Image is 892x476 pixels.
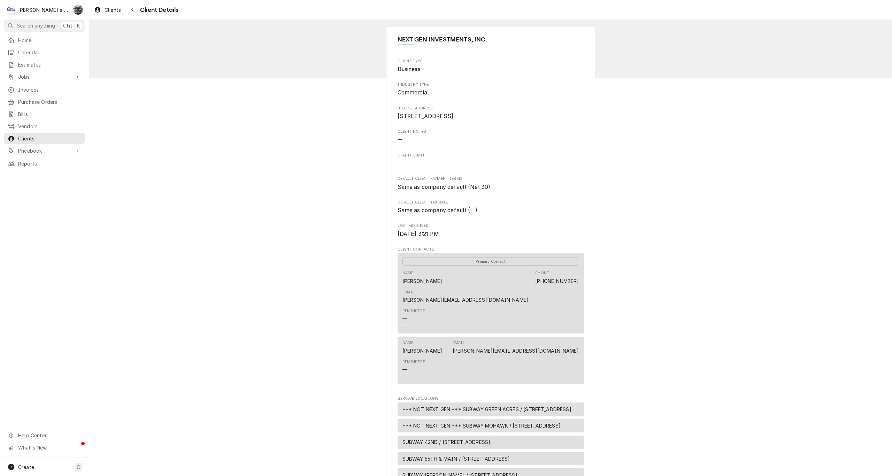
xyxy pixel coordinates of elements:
[18,110,81,118] span: Bills
[402,277,443,285] div: [PERSON_NAME]
[402,347,443,354] div: [PERSON_NAME]
[398,176,584,191] div: Default Client Payment Terms
[402,366,407,373] div: —
[398,59,584,64] span: Client Type
[398,112,584,121] span: Billing Address
[402,290,415,295] div: Email
[453,340,579,354] div: Email
[398,65,584,74] span: Client Type
[398,200,584,205] span: Default Client Tax Rate
[18,135,81,142] span: Clients
[402,308,425,330] div: Reminders
[398,207,477,214] span: Same as company default (--)
[402,455,510,462] span: SUBWAY 56TH & MAIN / [STREET_ADDRESS]
[18,98,81,106] span: Purchase Orders
[402,359,425,381] div: Reminders
[402,422,561,429] span: *** NOT NEXT GEN *** SUBWAY MOHAWK / [STREET_ADDRESS]
[398,159,584,168] span: Credit Limit
[398,137,402,143] span: --
[402,257,579,266] div: Primary
[535,270,549,276] div: Phone
[18,73,71,80] span: Jobs
[73,5,83,15] div: SB
[4,20,85,32] button: Search anythingCtrlK
[402,258,579,266] span: Primary Contact
[4,133,85,144] a: Clients
[4,96,85,108] a: Purchase Orders
[4,71,85,83] a: Go to Jobs
[398,89,584,97] span: Industry Type
[91,4,124,16] a: Clients
[398,184,491,190] span: Same as company default (Net 30)
[398,206,584,215] span: Default Client Tax Rate
[398,247,584,252] span: Client Contacts
[18,49,81,56] span: Calendar
[398,160,402,167] span: --
[398,396,584,401] span: Service Locations
[398,82,584,97] div: Industry Type
[4,108,85,120] a: Bills
[127,4,138,15] button: Navigate back
[18,123,81,130] span: Vendors
[402,438,491,446] span: SUBWAY 42ND / [STREET_ADDRESS]
[73,5,83,15] div: Sarah Bendele's Avatar
[18,61,81,68] span: Estimates
[398,136,584,144] span: Client Notes
[6,5,16,15] div: C
[18,37,81,44] span: Home
[63,22,72,29] span: Ctrl
[402,308,425,314] div: Reminders
[77,22,80,29] span: K
[4,442,85,453] a: Go to What's New
[402,290,529,304] div: Email
[4,34,85,46] a: Home
[402,340,443,354] div: Name
[402,315,407,322] div: —
[398,337,584,384] div: Contact
[4,145,85,156] a: Go to Pricebook
[398,35,584,44] span: Name
[138,5,178,15] span: Client Details
[402,322,407,330] div: —
[398,223,584,238] div: Last Modified
[18,147,71,154] span: Pricebook
[402,340,414,346] div: Name
[398,66,421,72] span: Business
[398,247,584,387] div: Client Contacts
[398,153,584,158] span: Credit Limit
[398,113,454,120] span: [STREET_ADDRESS]
[398,253,584,333] div: Contact
[398,452,584,466] div: Service Location
[453,340,465,346] div: Email
[402,270,443,284] div: Name
[402,270,414,276] div: Name
[18,160,81,167] span: Reports
[4,158,85,169] a: Reports
[105,6,121,14] span: Clients
[398,436,584,449] div: Service Location
[398,231,439,237] span: [DATE] 3:21 PM
[18,6,69,14] div: [PERSON_NAME]'s Refrigeration
[398,253,584,387] div: Client Contacts List
[398,230,584,238] span: Last Modified
[4,430,85,441] a: Go to Help Center
[398,106,584,111] span: Billing Address
[398,419,584,432] div: Service Location
[398,183,584,191] span: Default Client Payment Terms
[398,106,584,121] div: Billing Address
[18,432,80,439] span: Help Center
[398,89,429,96] span: Commercial
[4,84,85,95] a: Invoices
[77,463,80,471] span: C
[18,86,81,93] span: Invoices
[18,464,34,470] span: Create
[4,47,85,58] a: Calendar
[402,359,425,365] div: Reminders
[4,121,85,132] a: Vendors
[398,129,584,135] span: Client Notes
[535,270,579,284] div: Phone
[535,278,579,284] a: [PHONE_NUMBER]
[402,297,529,303] a: [PERSON_NAME][EMAIL_ADDRESS][DOMAIN_NAME]
[398,59,584,74] div: Client Type
[17,22,55,29] span: Search anything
